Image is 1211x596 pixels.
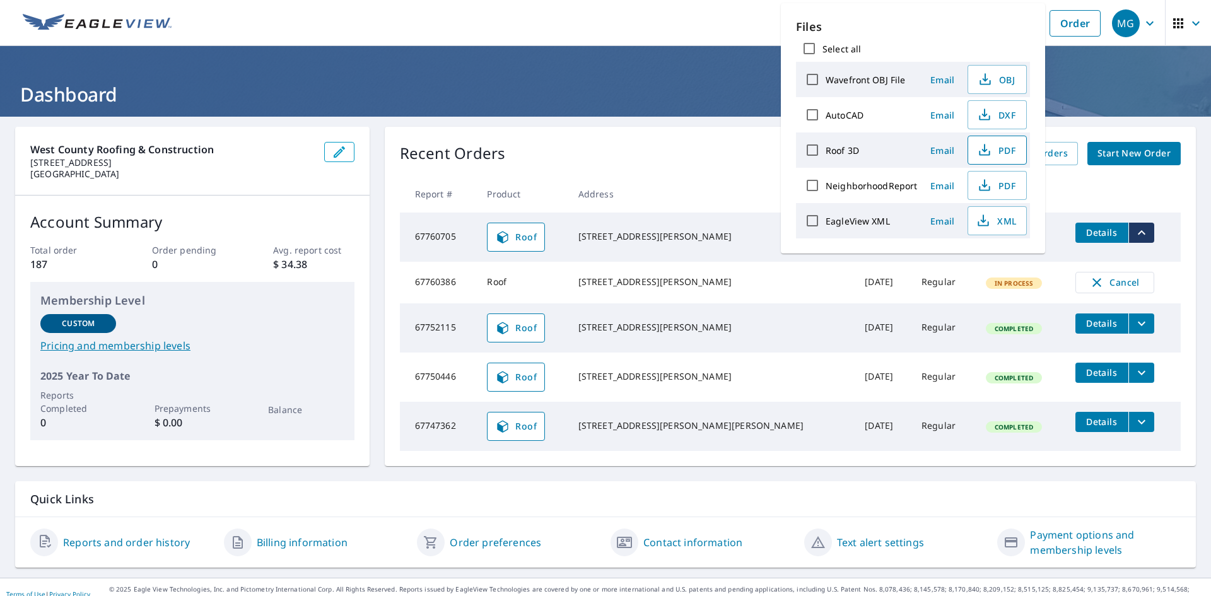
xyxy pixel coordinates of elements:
button: DXF [968,100,1027,129]
td: [DATE] [855,353,911,402]
span: Email [927,109,957,121]
a: Payment options and membership levels [1030,527,1181,558]
span: Roof [495,230,537,245]
button: PDF [968,136,1027,165]
span: Email [927,180,957,192]
div: [STREET_ADDRESS][PERSON_NAME] [578,230,845,243]
p: Balance [268,403,344,416]
div: MG [1112,9,1140,37]
p: Membership Level [40,292,344,309]
a: Roof [487,313,545,342]
span: Roof [495,419,537,434]
span: Start New Order [1097,146,1171,161]
label: Roof 3D [826,144,859,156]
p: Account Summary [30,211,354,233]
h1: Dashboard [15,81,1196,107]
a: Reports and order history [63,535,190,550]
p: West County Roofing & Construction [30,142,314,157]
td: [DATE] [855,303,911,353]
span: Cancel [1089,275,1141,290]
button: filesDropdownBtn-67747362 [1128,412,1154,432]
button: filesDropdownBtn-67752115 [1128,313,1154,334]
p: 0 [40,415,116,430]
p: Total order [30,243,111,257]
span: Completed [987,373,1041,382]
p: [GEOGRAPHIC_DATA] [30,168,314,180]
label: NeighborhoodReport [826,180,917,192]
a: Order [1050,10,1101,37]
p: 187 [30,257,111,272]
td: 67752115 [400,303,477,353]
button: OBJ [968,65,1027,94]
td: Regular [911,353,976,402]
label: EagleView XML [826,215,890,227]
p: Prepayments [155,402,230,415]
a: Roof [487,363,545,392]
span: Completed [987,324,1041,333]
a: Order preferences [450,535,541,550]
p: Files [796,18,1030,35]
span: DXF [976,107,1016,122]
td: 67747362 [400,402,477,451]
button: detailsBtn-67752115 [1075,313,1128,334]
a: Pricing and membership levels [40,338,344,353]
button: detailsBtn-67750446 [1075,363,1128,383]
span: XML [976,213,1016,228]
span: PDF [976,178,1016,193]
p: 0 [152,257,233,272]
a: Billing information [257,535,348,550]
th: Product [477,175,568,213]
td: Regular [911,262,976,303]
label: Wavefront OBJ File [826,74,905,86]
p: Custom [62,318,95,329]
p: Quick Links [30,491,1181,507]
p: Order pending [152,243,233,257]
span: Completed [987,423,1041,431]
a: Contact information [643,535,742,550]
p: Recent Orders [400,142,506,165]
span: Details [1083,226,1121,238]
label: Select all [822,43,861,55]
button: filesDropdownBtn-67760705 [1128,223,1154,243]
td: Regular [911,303,976,353]
td: [DATE] [855,402,911,451]
span: Email [927,215,957,227]
p: $ 0.00 [155,415,230,430]
span: Email [927,144,957,156]
p: Avg. report cost [273,243,354,257]
p: 2025 Year To Date [40,368,344,383]
span: Email [927,74,957,86]
button: Email [922,176,962,196]
td: 67760386 [400,262,477,303]
button: filesDropdownBtn-67750446 [1128,363,1154,383]
button: Email [922,141,962,160]
div: [STREET_ADDRESS][PERSON_NAME] [578,276,845,288]
a: Roof [487,223,545,252]
td: 67760705 [400,213,477,262]
img: EV Logo [23,14,172,33]
td: Regular [911,402,976,451]
div: [STREET_ADDRESS][PERSON_NAME] [578,321,845,334]
td: [DATE] [855,262,911,303]
button: detailsBtn-67760705 [1075,223,1128,243]
p: [STREET_ADDRESS] [30,157,314,168]
a: Roof [487,412,545,441]
button: PDF [968,171,1027,200]
button: XML [968,206,1027,235]
button: Email [922,211,962,231]
span: In Process [987,279,1041,288]
th: Address [568,175,855,213]
p: $ 34.38 [273,257,354,272]
a: Start New Order [1087,142,1181,165]
span: Roof [495,320,537,336]
p: Reports Completed [40,389,116,415]
button: Email [922,105,962,125]
a: Text alert settings [837,535,924,550]
td: 67750446 [400,353,477,402]
div: [STREET_ADDRESS][PERSON_NAME] [578,370,845,383]
th: Report # [400,175,477,213]
span: Roof [495,370,537,385]
label: AutoCAD [826,109,863,121]
span: Details [1083,317,1121,329]
td: Roof [477,262,568,303]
